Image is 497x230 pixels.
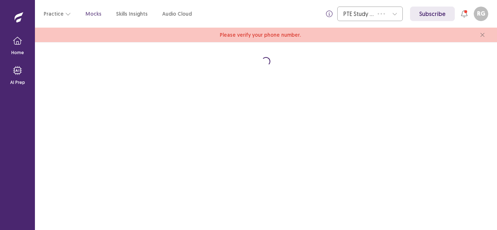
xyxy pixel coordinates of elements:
a: Mocks [86,10,102,18]
a: Skills Insights [116,10,148,18]
p: AI Prep [10,79,25,86]
a: Subscribe [410,7,455,21]
a: Audio Cloud [162,10,192,18]
div: PTE Study Centre [343,7,374,21]
span: Please verify your phone number. [220,31,301,39]
p: Home [11,49,24,56]
button: RG [474,7,488,21]
button: Practice [44,7,71,20]
button: close [477,29,488,41]
button: info [323,7,336,20]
